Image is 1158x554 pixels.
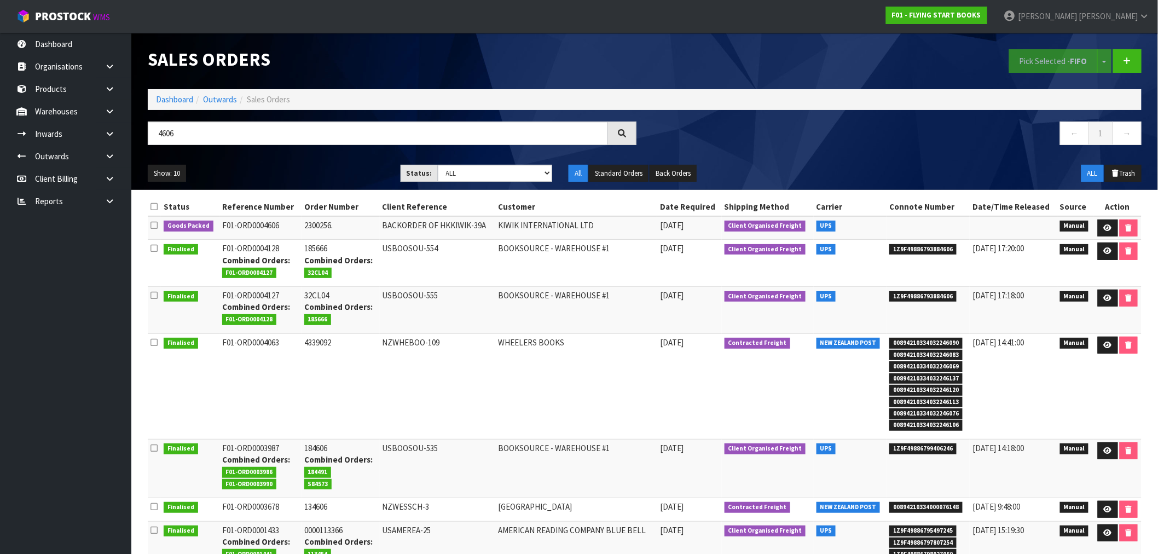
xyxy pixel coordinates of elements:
[972,501,1020,512] span: [DATE] 9:48:00
[650,165,697,182] button: Back Orders
[302,198,380,216] th: Order Number
[889,350,963,361] span: 00894210334032246083
[660,443,684,453] span: [DATE]
[164,244,198,255] span: Finalised
[660,501,684,512] span: [DATE]
[161,198,219,216] th: Status
[16,9,30,23] img: cube-alt.png
[222,302,291,312] strong: Combined Orders:
[887,198,970,216] th: Connote Number
[889,244,957,255] span: 1Z9F49886793884606
[886,7,987,24] a: F01 - FLYING START BOOKS
[222,255,291,266] strong: Combined Orders:
[817,338,881,349] span: NEW ZEALAND POST
[380,198,496,216] th: Client Reference
[1070,56,1087,66] strong: FIFO
[972,337,1024,348] span: [DATE] 14:41:00
[148,49,636,70] h1: Sales Orders
[302,333,380,439] td: 4339092
[972,443,1024,453] span: [DATE] 14:18:00
[817,291,836,302] span: UPS
[970,198,1057,216] th: Date/Time Released
[972,525,1024,535] span: [DATE] 15:19:30
[660,337,684,348] span: [DATE]
[889,408,963,419] span: 00894210334032246076
[222,314,277,325] span: F01-ORD0004128
[302,216,380,240] td: 2300256.
[1060,338,1089,349] span: Manual
[380,439,496,498] td: USBOOSOU-535
[219,439,302,498] td: F01-ORD0003987
[569,165,588,182] button: All
[1113,122,1142,145] a: →
[660,525,684,535] span: [DATE]
[380,240,496,287] td: USBOOSOU-554
[889,502,963,513] span: 00894210334000076148
[817,443,836,454] span: UPS
[219,333,302,439] td: F01-ORD0004063
[660,220,684,230] span: [DATE]
[725,502,791,513] span: Contracted Freight
[304,255,373,266] strong: Combined Orders:
[495,198,657,216] th: Customer
[495,216,657,240] td: KIWIK INTERNATIONAL LTD
[164,338,198,349] span: Finalised
[1088,122,1113,145] a: 1
[1060,291,1089,302] span: Manual
[1057,198,1093,216] th: Source
[203,94,237,105] a: Outwards
[817,526,836,536] span: UPS
[380,333,496,439] td: NZWHEBOO-109
[1009,49,1098,73] button: Pick Selected -FIFO
[889,291,957,302] span: 1Z9F49886793884606
[660,243,684,253] span: [DATE]
[302,286,380,333] td: 32CL04
[889,373,963,384] span: 00894210334032246137
[722,198,814,216] th: Shipping Method
[495,498,657,521] td: [GEOGRAPHIC_DATA]
[972,290,1024,301] span: [DATE] 17:18:00
[725,291,806,302] span: Client Organised Freight
[304,268,332,279] span: 32CL04
[889,385,963,396] span: 00894210334032246120
[889,397,963,408] span: 00894210334032246113
[889,538,957,549] span: 1Z9F49886797807254
[222,454,291,465] strong: Combined Orders:
[1060,502,1089,513] span: Manual
[304,314,332,325] span: 185666
[725,526,806,536] span: Client Organised Freight
[219,198,302,216] th: Reference Number
[164,221,213,232] span: Goods Packed
[148,165,186,182] button: Show: 10
[247,94,290,105] span: Sales Orders
[495,439,657,498] td: BOOKSOURCE - WAREHOUSE #1
[1060,122,1089,145] a: ←
[219,498,302,521] td: F01-ORD0003678
[302,439,380,498] td: 184606
[889,420,963,431] span: 00894210334032246106
[889,338,963,349] span: 00894210334032246090
[889,443,957,454] span: 1Z9F49886799406246
[304,536,373,547] strong: Combined Orders:
[222,467,277,478] span: F01-ORD0003986
[148,122,608,145] input: Search sales orders
[304,467,332,478] span: 184491
[304,302,373,312] strong: Combined Orders:
[889,526,957,536] span: 1Z9F49886795497245
[164,291,198,302] span: Finalised
[222,479,277,490] span: F01-ORD0003990
[817,221,836,232] span: UPS
[1060,526,1089,536] span: Manual
[219,216,302,240] td: F01-ORD0004606
[407,169,432,178] strong: Status:
[1060,221,1089,232] span: Manual
[725,244,806,255] span: Client Organised Freight
[495,333,657,439] td: WHEELERS BOOKS
[1060,244,1089,255] span: Manual
[1079,11,1138,21] span: [PERSON_NAME]
[304,479,332,490] span: S84573
[1018,11,1077,21] span: [PERSON_NAME]
[589,165,649,182] button: Standard Orders
[725,338,791,349] span: Contracted Freight
[725,443,806,454] span: Client Organised Freight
